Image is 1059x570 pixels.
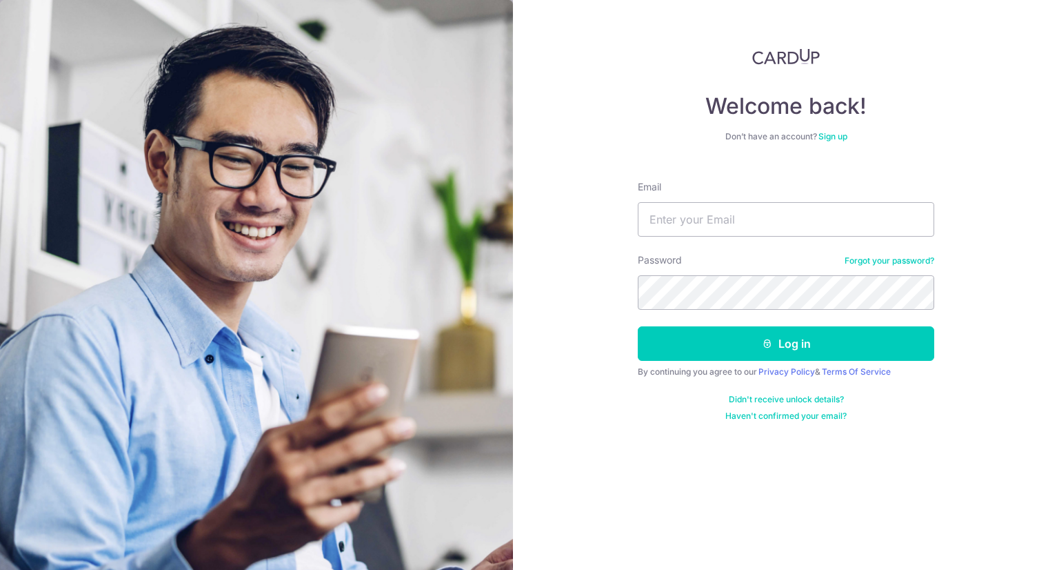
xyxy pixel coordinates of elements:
a: Haven't confirmed your email? [725,411,847,422]
a: Didn't receive unlock details? [729,394,844,405]
a: Privacy Policy [758,366,815,377]
label: Email [638,180,661,194]
div: Don’t have an account? [638,131,934,142]
h4: Welcome back! [638,92,934,120]
button: Log in [638,326,934,361]
a: Terms Of Service [822,366,891,377]
label: Password [638,253,682,267]
input: Enter your Email [638,202,934,237]
div: By continuing you agree to our & [638,366,934,377]
a: Forgot your password? [845,255,934,266]
img: CardUp Logo [752,48,820,65]
a: Sign up [818,131,847,141]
